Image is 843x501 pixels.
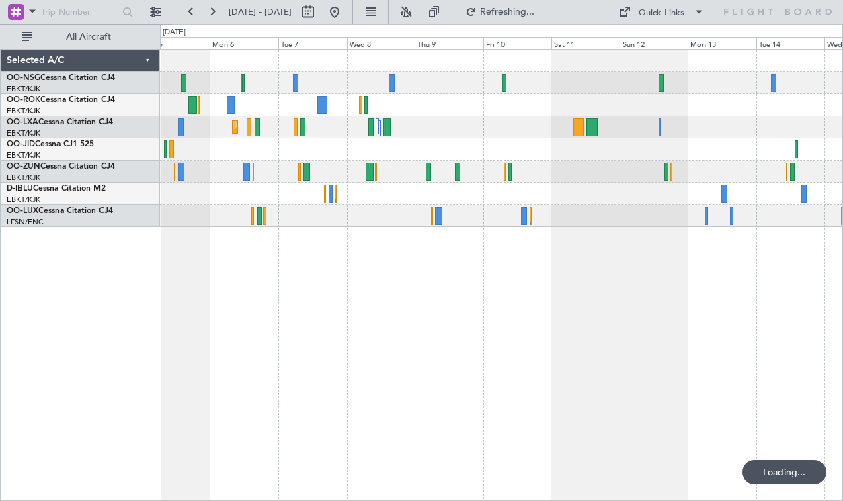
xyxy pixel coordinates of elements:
span: Refreshing... [479,7,536,17]
a: OO-ZUNCessna Citation CJ4 [7,163,115,171]
div: Tue 14 [756,37,825,49]
div: Planned Maint Kortrijk-[GEOGRAPHIC_DATA] [236,117,393,137]
div: Quick Links [639,7,684,20]
a: OO-ROKCessna Citation CJ4 [7,96,115,104]
button: Quick Links [612,1,711,23]
span: OO-JID [7,140,35,148]
input: Trip Number [41,2,118,22]
div: Mon 6 [210,37,278,49]
span: OO-ROK [7,96,40,104]
div: [DATE] [163,27,186,38]
div: Sat 11 [551,37,620,49]
span: All Aircraft [35,32,142,42]
span: OO-ZUN [7,163,40,171]
div: Loading... [742,460,826,484]
a: LFSN/ENC [7,217,44,227]
a: D-IBLUCessna Citation M2 [7,185,106,193]
a: EBKT/KJK [7,128,40,138]
a: OO-JIDCessna CJ1 525 [7,140,94,148]
a: EBKT/KJK [7,106,40,116]
a: OO-NSGCessna Citation CJ4 [7,74,115,82]
a: EBKT/KJK [7,173,40,183]
div: Tue 7 [278,37,347,49]
a: EBKT/KJK [7,84,40,94]
span: OO-LUX [7,207,38,215]
div: Fri 10 [483,37,552,49]
div: Sun 5 [142,37,210,49]
div: Sun 12 [620,37,688,49]
a: EBKT/KJK [7,195,40,205]
span: [DATE] - [DATE] [229,6,292,18]
span: OO-NSG [7,74,40,82]
a: EBKT/KJK [7,150,40,161]
a: OO-LUXCessna Citation CJ4 [7,207,113,215]
a: OO-LXACessna Citation CJ4 [7,118,113,126]
button: All Aircraft [15,26,146,48]
div: Mon 13 [688,37,756,49]
button: Refreshing... [459,1,540,23]
div: Thu 9 [415,37,483,49]
span: OO-LXA [7,118,38,126]
div: Wed 8 [347,37,415,49]
span: D-IBLU [7,185,33,193]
